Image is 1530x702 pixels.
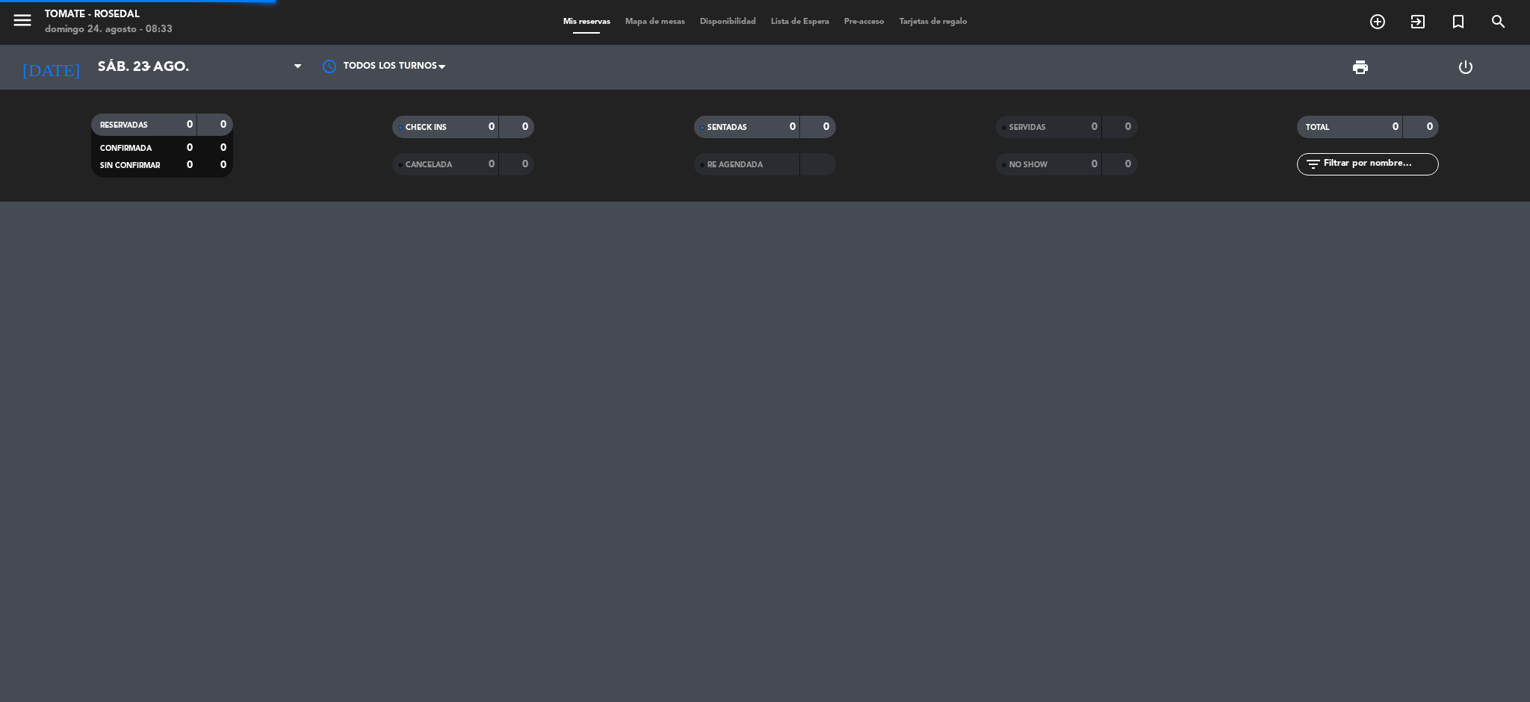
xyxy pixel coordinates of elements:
strong: 0 [220,143,229,153]
i: arrow_drop_down [139,58,157,76]
span: SERVIDAS [1009,124,1046,131]
i: [DATE] [11,51,90,84]
i: turned_in_not [1449,13,1467,31]
div: domingo 24. agosto - 08:33 [45,22,173,37]
strong: 0 [522,159,531,170]
span: NO SHOW [1009,161,1047,169]
span: RE AGENDADA [707,161,763,169]
strong: 0 [1393,122,1399,132]
strong: 0 [1427,122,1436,132]
i: menu [11,9,34,31]
strong: 0 [1091,159,1097,170]
i: power_settings_new [1457,58,1475,76]
strong: 0 [187,119,193,130]
span: Pre-acceso [837,18,892,26]
strong: 0 [220,119,229,130]
span: SIN CONFIRMAR [100,162,160,170]
strong: 0 [522,122,531,132]
span: TOTAL [1306,124,1329,131]
strong: 0 [220,160,229,170]
span: Mapa de mesas [618,18,693,26]
button: menu [11,9,34,37]
span: SENTADAS [707,124,747,131]
strong: 0 [1125,122,1134,132]
span: CONFIRMADA [100,145,152,152]
div: LOG OUT [1413,45,1519,90]
i: search [1490,13,1508,31]
span: Mis reservas [556,18,618,26]
span: Tarjetas de regalo [892,18,975,26]
i: filter_list [1304,155,1322,173]
strong: 0 [187,143,193,153]
span: RESERVADAS [100,122,148,129]
span: CHECK INS [406,124,447,131]
strong: 0 [489,122,495,132]
strong: 0 [1125,159,1134,170]
input: Filtrar por nombre... [1322,156,1438,173]
span: CANCELADA [406,161,452,169]
span: Lista de Espera [764,18,837,26]
strong: 0 [790,122,796,132]
span: Disponibilidad [693,18,764,26]
strong: 0 [187,160,193,170]
span: print [1351,58,1369,76]
i: exit_to_app [1409,13,1427,31]
strong: 0 [1091,122,1097,132]
strong: 0 [823,122,832,132]
strong: 0 [489,159,495,170]
i: add_circle_outline [1369,13,1387,31]
div: Tomate - Rosedal [45,7,173,22]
